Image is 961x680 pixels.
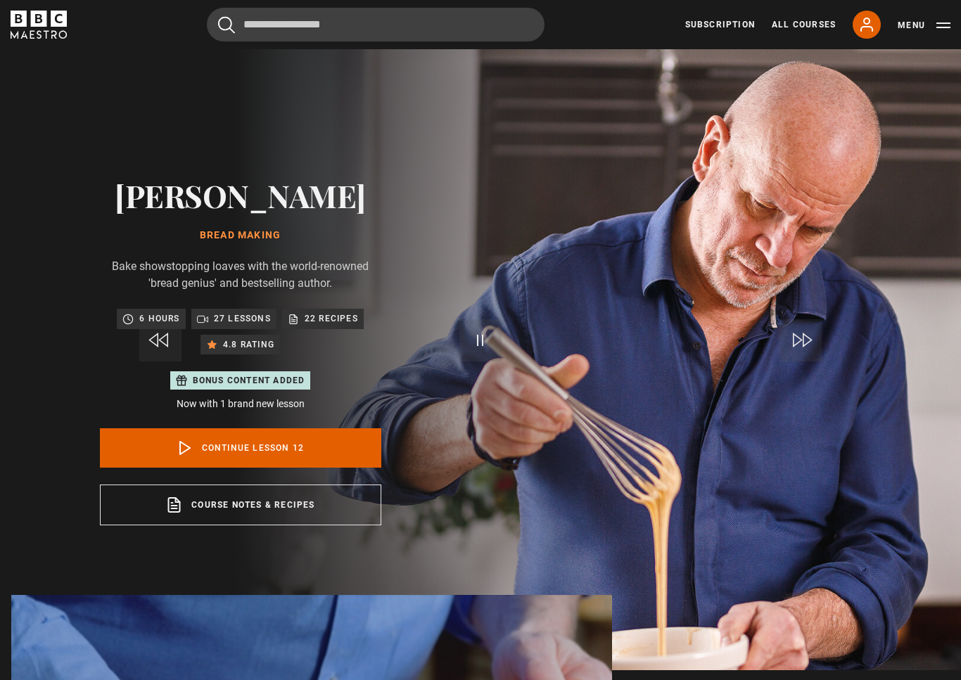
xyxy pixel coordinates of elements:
[11,11,67,39] svg: BBC Maestro
[223,338,274,352] p: 4.8 rating
[207,8,545,41] input: Search
[100,397,381,411] p: Now with 1 brand new lesson
[100,258,381,292] p: Bake showstopping loaves with the world-renowned 'bread genius' and bestselling author.
[305,312,358,326] p: 22 recipes
[898,18,950,32] button: Toggle navigation
[100,428,381,468] a: Continue lesson 12
[139,312,179,326] p: 6 hours
[772,18,836,31] a: All Courses
[218,16,235,34] button: Submit the search query
[685,18,755,31] a: Subscription
[100,485,381,525] a: Course notes & recipes
[193,374,305,387] p: Bonus content added
[214,312,271,326] p: 27 lessons
[100,177,381,213] h2: [PERSON_NAME]
[100,230,381,241] h1: Bread Making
